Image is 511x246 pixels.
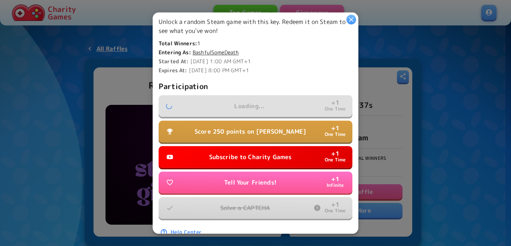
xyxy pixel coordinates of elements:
p: Subscribe to Charity Games [209,152,292,161]
b: Started At: [159,58,189,65]
p: + 1 [331,125,339,131]
button: Subscribe to Charity Games+1One Time [159,146,352,168]
p: 1 [159,40,352,47]
p: + 1 [331,151,339,157]
button: Tell Your Friends!+1Infinite [159,171,352,193]
p: Solve a CAPTCHA [220,203,270,212]
button: Solve a CAPTCHA+1One Time [159,197,352,219]
p: Participation [159,80,352,92]
b: Entering As: [159,49,191,56]
p: Tell Your Friends! [224,178,276,187]
b: Expires At: [159,67,187,74]
p: One Time [325,207,346,215]
p: + 1 [331,176,339,182]
a: Help Center [159,225,205,239]
b: Total Winners: [159,40,197,47]
p: One Time [325,157,346,164]
button: Score 250 points on [PERSON_NAME]+1One Time [159,121,352,142]
p: One Time [325,131,346,138]
p: [DATE] 8:00 PM GMT+1 [159,67,352,74]
p: [DATE] 1:00 AM GMT+1 [159,58,352,65]
p: + 1 [331,201,339,207]
p: Score 250 points on [PERSON_NAME] [195,127,306,136]
span: Unlock a random Steam game with this key. Redeem it on Steam to see what you've won! [159,18,346,35]
p: Infinite [327,182,344,189]
a: BashfulSomeDeath [193,49,239,56]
